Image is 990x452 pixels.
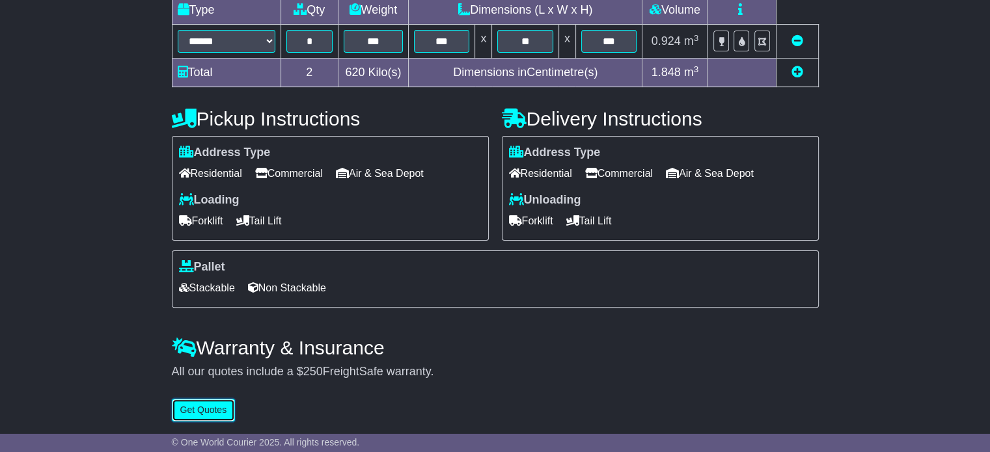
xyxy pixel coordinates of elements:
[172,437,360,447] span: © One World Courier 2025. All rights reserved.
[255,163,323,183] span: Commercial
[248,278,326,298] span: Non Stackable
[566,211,612,231] span: Tail Lift
[179,146,271,160] label: Address Type
[666,163,754,183] span: Air & Sea Depot
[179,211,223,231] span: Forklift
[652,34,681,47] span: 0.924
[179,278,235,298] span: Stackable
[509,163,572,183] span: Residential
[694,64,699,74] sup: 3
[791,34,803,47] a: Remove this item
[172,59,281,87] td: Total
[791,66,803,79] a: Add new item
[684,66,699,79] span: m
[172,365,819,379] div: All our quotes include a $ FreightSafe warranty.
[694,33,699,43] sup: 3
[585,163,653,183] span: Commercial
[179,260,225,274] label: Pallet
[179,163,242,183] span: Residential
[179,193,240,207] label: Loading
[281,59,338,87] td: 2
[345,66,364,79] span: 620
[303,365,323,378] span: 250
[502,108,819,129] h4: Delivery Instructions
[558,25,575,59] td: x
[172,337,819,358] h4: Warranty & Insurance
[652,66,681,79] span: 1.848
[509,146,601,160] label: Address Type
[509,193,581,207] label: Unloading
[475,25,492,59] td: x
[408,59,642,87] td: Dimensions in Centimetre(s)
[236,211,282,231] span: Tail Lift
[338,59,408,87] td: Kilo(s)
[172,399,236,421] button: Get Quotes
[684,34,699,47] span: m
[509,211,553,231] span: Forklift
[336,163,424,183] span: Air & Sea Depot
[172,108,489,129] h4: Pickup Instructions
